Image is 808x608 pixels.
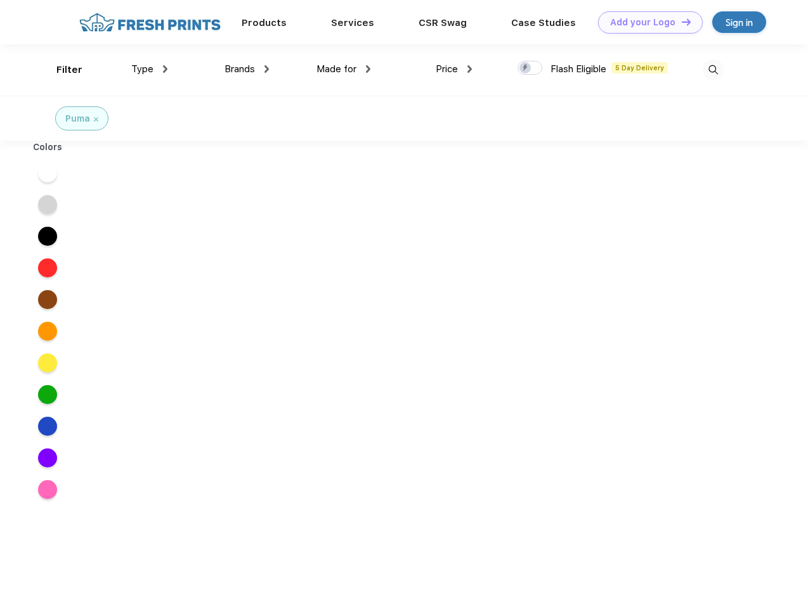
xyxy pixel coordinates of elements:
[316,63,356,75] span: Made for
[94,117,98,122] img: filter_cancel.svg
[611,62,668,73] span: 5 Day Delivery
[703,60,724,80] img: desktop_search.svg
[23,141,72,154] div: Colors
[726,15,753,30] div: Sign in
[682,18,691,25] img: DT
[225,63,255,75] span: Brands
[436,63,458,75] span: Price
[331,17,374,28] a: Services
[75,11,225,34] img: fo%20logo%202.webp
[712,11,766,33] a: Sign in
[551,63,606,75] span: Flash Eligible
[610,17,675,28] div: Add your Logo
[131,63,153,75] span: Type
[366,65,370,73] img: dropdown.png
[419,17,467,28] a: CSR Swag
[467,65,472,73] img: dropdown.png
[242,17,287,28] a: Products
[65,112,90,125] div: Puma
[56,63,82,77] div: Filter
[163,65,167,73] img: dropdown.png
[264,65,269,73] img: dropdown.png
